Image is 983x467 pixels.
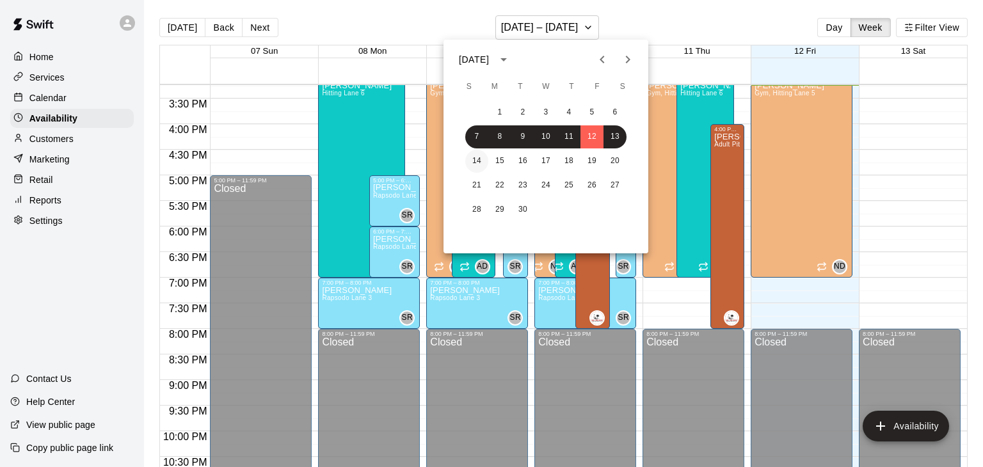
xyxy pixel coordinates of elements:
button: 9 [511,125,534,148]
button: 16 [511,150,534,173]
span: Friday [586,74,609,100]
button: 11 [557,125,580,148]
button: 5 [580,101,603,124]
button: 13 [603,125,627,148]
span: Thursday [560,74,583,100]
button: 17 [534,150,557,173]
button: 20 [603,150,627,173]
div: [DATE] [459,53,489,67]
button: 10 [534,125,557,148]
span: Monday [483,74,506,100]
button: 26 [580,174,603,197]
button: 6 [603,101,627,124]
button: 30 [511,198,534,221]
button: 14 [465,150,488,173]
button: 23 [511,174,534,197]
button: 18 [557,150,580,173]
button: 22 [488,174,511,197]
button: 27 [603,174,627,197]
button: Previous month [589,47,615,72]
button: 25 [557,174,580,197]
span: Sunday [458,74,481,100]
button: 15 [488,150,511,173]
button: 4 [557,101,580,124]
button: 29 [488,198,511,221]
button: 12 [580,125,603,148]
span: Wednesday [534,74,557,100]
button: 21 [465,174,488,197]
span: Tuesday [509,74,532,100]
span: Saturday [611,74,634,100]
button: 3 [534,101,557,124]
button: 28 [465,198,488,221]
button: Next month [615,47,641,72]
button: 24 [534,174,557,197]
button: 1 [488,101,511,124]
button: 19 [580,150,603,173]
button: 8 [488,125,511,148]
button: 2 [511,101,534,124]
button: 7 [465,125,488,148]
button: calendar view is open, switch to year view [493,49,515,70]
